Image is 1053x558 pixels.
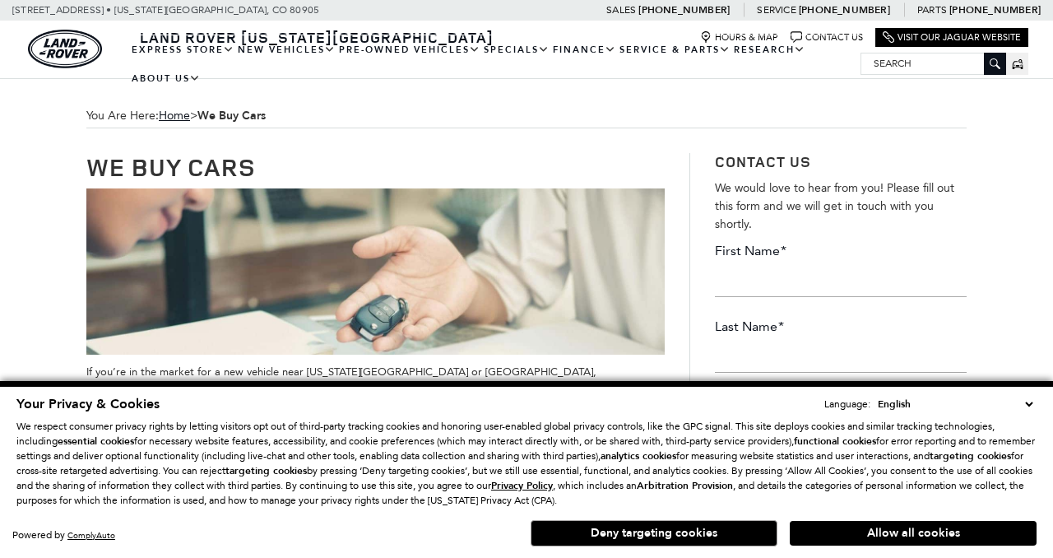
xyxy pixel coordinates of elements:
[700,31,778,44] a: Hours & Map
[715,242,786,260] label: First Name
[86,363,665,435] p: If you’re in the market for a new vehicle near [US_STATE][GEOGRAPHIC_DATA] or [GEOGRAPHIC_DATA], ...
[930,449,1011,463] strong: targeting cookies
[531,520,777,546] button: Deny targeting cookies
[197,108,266,123] strong: We Buy Cars
[482,35,551,64] a: Specials
[28,30,102,68] a: land-rover
[140,27,494,47] span: Land Rover [US_STATE][GEOGRAPHIC_DATA]
[12,4,319,16] a: [STREET_ADDRESS] • [US_STATE][GEOGRAPHIC_DATA], CO 80905
[715,318,784,336] label: Last Name
[917,4,947,16] span: Parts
[86,104,967,128] div: Breadcrumbs
[67,530,115,541] a: ComplyAuto
[86,153,665,180] h1: We Buy Cars
[637,479,733,492] strong: Arbitration Provision
[794,435,876,448] strong: functional cookies
[799,3,890,16] a: [PHONE_NUMBER]
[883,31,1021,44] a: Visit Our Jaguar Website
[874,396,1037,412] select: Language Select
[130,64,202,93] a: About Us
[638,3,730,16] a: [PHONE_NUMBER]
[949,3,1041,16] a: [PHONE_NUMBER]
[236,35,337,64] a: New Vehicles
[86,188,665,355] img: We Buy Cars
[601,449,676,463] strong: analytics cookies
[791,31,863,44] a: Contact Us
[618,35,732,64] a: Service & Parts
[225,464,307,477] strong: targeting cookies
[551,35,618,64] a: Finance
[58,435,134,448] strong: essential cookies
[130,35,236,64] a: EXPRESS STORE
[715,181,954,231] span: We would love to hear from you! Please fill out this form and we will get in touch with you shortly.
[16,419,1037,508] p: We respect consumer privacy rights by letting visitors opt out of third-party tracking cookies an...
[337,35,482,64] a: Pre-Owned Vehicles
[159,109,266,123] span: >
[159,109,190,123] a: Home
[732,35,807,64] a: Research
[715,153,967,171] h3: Contact Us
[491,479,553,492] u: Privacy Policy
[130,35,860,93] nav: Main Navigation
[28,30,102,68] img: Land Rover
[606,4,636,16] span: Sales
[86,104,967,128] span: You Are Here:
[790,521,1037,546] button: Allow all cookies
[130,27,503,47] a: Land Rover [US_STATE][GEOGRAPHIC_DATA]
[861,53,1005,73] input: Search
[491,480,553,491] a: Privacy Policy
[16,395,160,413] span: Your Privacy & Cookies
[757,4,796,16] span: Service
[12,530,115,541] div: Powered by
[824,399,870,409] div: Language:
